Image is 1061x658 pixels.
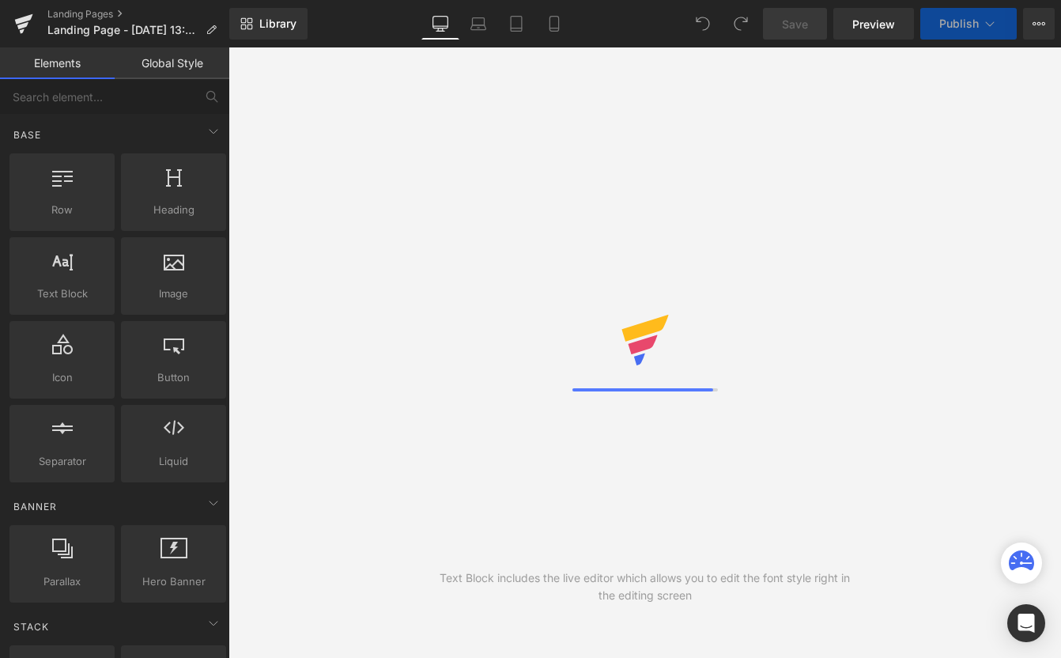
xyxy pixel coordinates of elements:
[126,453,221,470] span: Liquid
[920,8,1017,40] button: Publish
[1007,604,1045,642] div: Open Intercom Messenger
[47,8,229,21] a: Landing Pages
[47,24,199,36] span: Landing Page - [DATE] 13:09:41
[535,8,573,40] a: Mobile
[12,127,43,142] span: Base
[259,17,296,31] span: Library
[852,16,895,32] span: Preview
[1023,8,1055,40] button: More
[126,202,221,218] span: Heading
[229,8,308,40] a: New Library
[126,286,221,302] span: Image
[421,8,459,40] a: Desktop
[12,499,59,514] span: Banner
[725,8,757,40] button: Redo
[14,369,110,386] span: Icon
[833,8,914,40] a: Preview
[459,8,497,40] a: Laptop
[436,569,853,604] div: Text Block includes the live editor which allows you to edit the font style right in the editing ...
[14,573,110,590] span: Parallax
[14,453,110,470] span: Separator
[14,286,110,302] span: Text Block
[115,47,229,79] a: Global Style
[939,17,979,30] span: Publish
[126,369,221,386] span: Button
[782,16,808,32] span: Save
[12,619,51,634] span: Stack
[497,8,535,40] a: Tablet
[14,202,110,218] span: Row
[687,8,719,40] button: Undo
[126,573,221,590] span: Hero Banner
